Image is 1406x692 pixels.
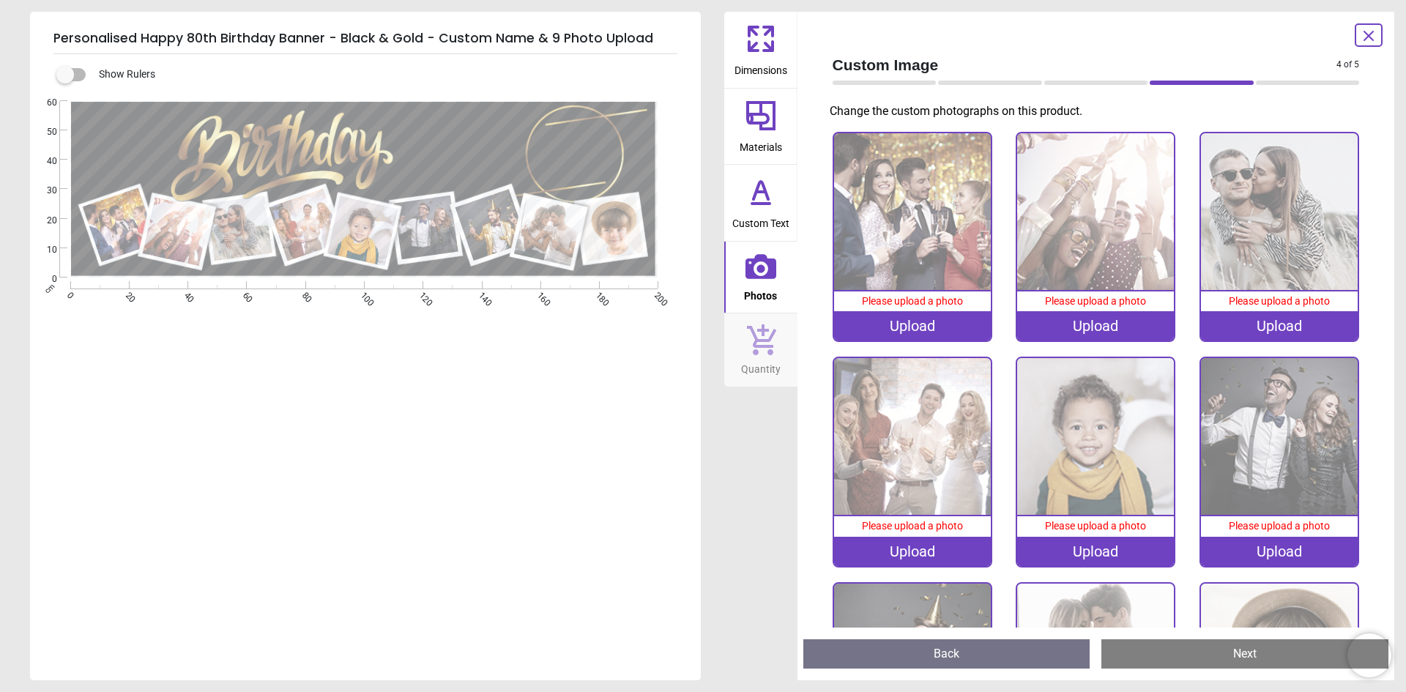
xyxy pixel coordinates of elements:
[724,313,797,387] button: Quantity
[834,311,991,341] div: Upload
[299,290,308,300] span: 80
[1045,520,1146,532] span: Please upload a photo
[64,290,73,300] span: 0
[724,165,797,241] button: Custom Text
[29,244,57,256] span: 10
[862,520,963,532] span: Please upload a photo
[862,295,963,307] span: Please upload a photo
[834,537,991,566] div: Upload
[744,282,777,304] span: Photos
[1347,633,1391,677] iframe: Brevo live chat
[734,56,787,78] span: Dimensions
[803,639,1090,669] button: Back
[29,215,57,227] span: 20
[1101,639,1388,669] button: Next
[534,290,543,300] span: 160
[1045,295,1146,307] span: Please upload a photo
[740,133,782,155] span: Materials
[592,290,602,300] span: 180
[29,97,57,109] span: 60
[1201,537,1358,566] div: Upload
[1229,295,1330,307] span: Please upload a photo
[29,155,57,168] span: 40
[724,12,797,88] button: Dimensions
[29,185,57,197] span: 30
[1017,311,1174,341] div: Upload
[1229,520,1330,532] span: Please upload a photo
[1201,311,1358,341] div: Upload
[833,54,1337,75] span: Custom Image
[357,290,367,300] span: 100
[724,89,797,165] button: Materials
[42,282,56,295] span: cm
[65,66,701,83] div: Show Rulers
[741,355,781,377] span: Quantity
[29,273,57,286] span: 0
[724,242,797,313] button: Photos
[29,126,57,138] span: 50
[651,290,661,300] span: 200
[240,290,250,300] span: 60
[1017,537,1174,566] div: Upload
[181,290,190,300] span: 40
[475,290,485,300] span: 140
[53,23,677,54] h5: Personalised Happy 80th Birthday Banner - Black & Gold - Custom Name & 9 Photo Upload
[416,290,425,300] span: 120
[1336,59,1359,71] span: 4 of 5
[830,103,1372,119] p: Change the custom photographs on this product.
[732,209,789,231] span: Custom Text
[122,290,132,300] span: 20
